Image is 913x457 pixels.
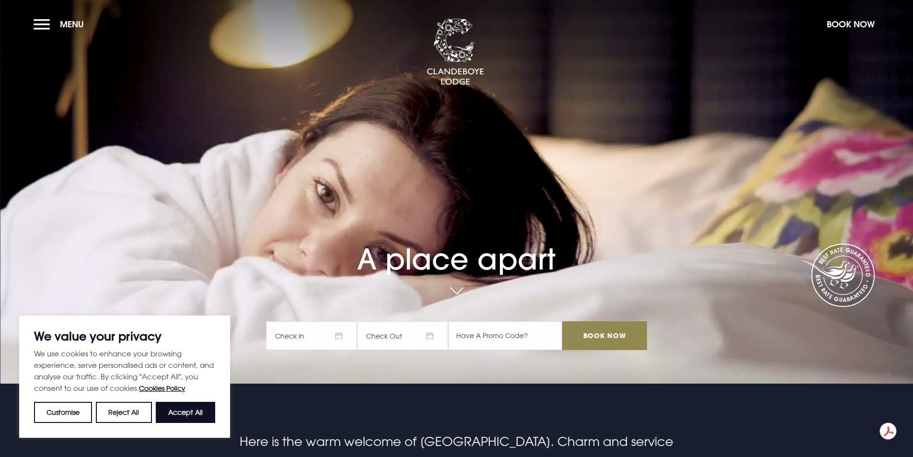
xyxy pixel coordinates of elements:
[266,214,647,276] h1: A place apart
[96,402,151,423] button: Reject All
[156,402,215,423] button: Accept All
[822,14,879,35] button: Book Now
[19,316,230,438] div: We value your privacy
[427,19,484,86] img: Clandeboye Lodge
[34,402,92,423] button: Customise
[562,321,647,350] input: Book Now
[34,348,215,394] p: We use cookies to enhance your browsing experience, serve personalised ads or content, and analys...
[34,330,215,342] p: We value your privacy
[266,321,357,350] span: Check In
[357,321,448,350] span: Check Out
[448,321,562,350] input: Have A Promo Code?
[34,14,89,35] button: Menu
[60,19,84,30] span: Menu
[139,384,185,392] a: Cookies Policy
